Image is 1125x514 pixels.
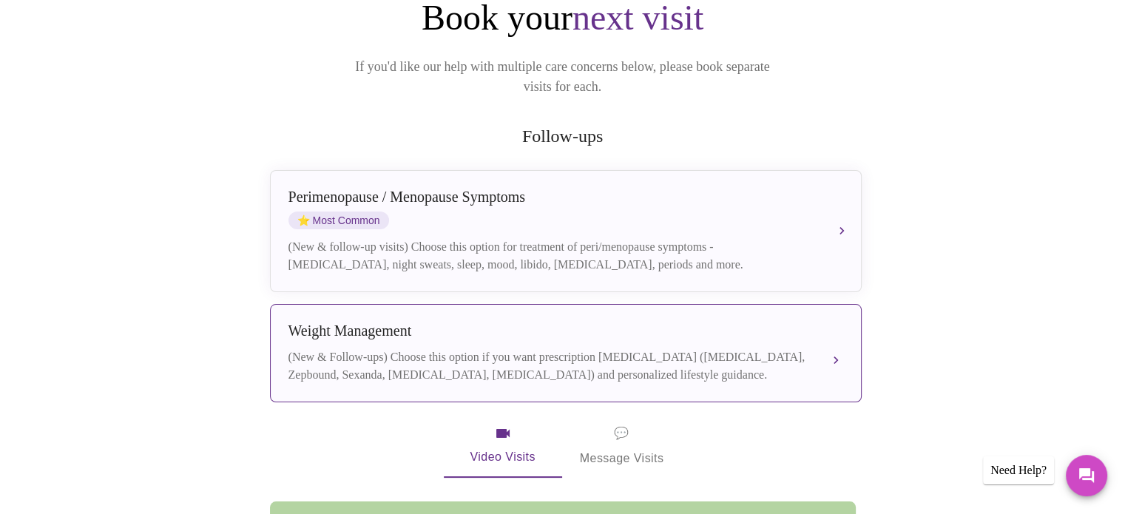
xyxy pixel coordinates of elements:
[983,456,1054,484] div: Need Help?
[462,425,544,467] span: Video Visits
[614,423,629,444] span: message
[335,57,791,97] p: If you'd like our help with multiple care concerns below, please book separate visits for each.
[267,126,859,146] h2: Follow-ups
[580,423,664,469] span: Message Visits
[288,189,814,206] div: Perimenopause / Menopause Symptoms
[288,348,814,384] div: (New & Follow-ups) Choose this option if you want prescription [MEDICAL_DATA] ([MEDICAL_DATA], Ze...
[288,238,814,274] div: (New & follow-up visits) Choose this option for treatment of peri/menopause symptoms - [MEDICAL_D...
[288,322,814,339] div: Weight Management
[297,214,310,226] span: star
[288,212,389,229] span: Most Common
[270,304,862,402] button: Weight Management(New & Follow-ups) Choose this option if you want prescription [MEDICAL_DATA] ([...
[1066,455,1107,496] button: Messages
[270,170,862,292] button: Perimenopause / Menopause SymptomsstarMost Common(New & follow-up visits) Choose this option for ...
